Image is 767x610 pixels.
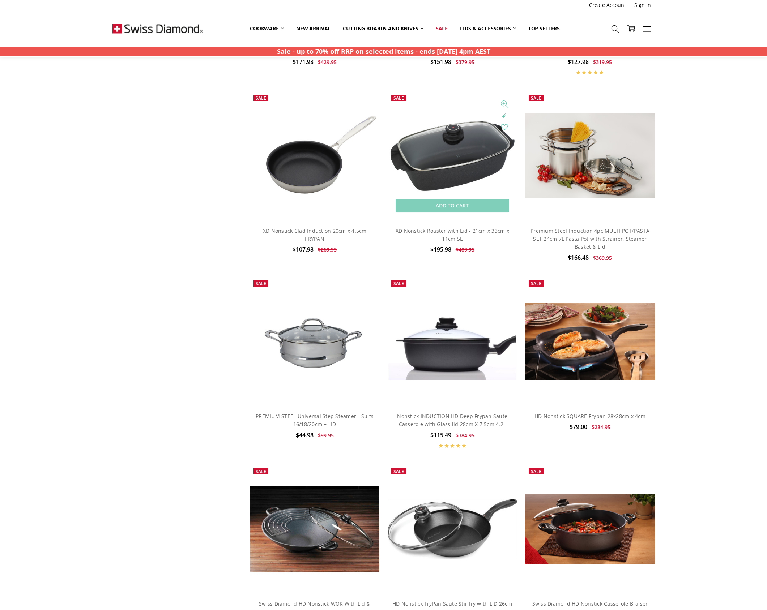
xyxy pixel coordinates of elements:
[430,245,451,253] span: $195.98
[534,413,645,420] a: HD Nonstick SQUARE Frypan 28x28cm x 4cm
[593,254,612,261] span: $369.95
[388,464,517,594] a: HD Nonstick FryPan Saute Stir fry with LID 26cm x 5cm (19cm FLAT SOLID BASE)
[256,468,266,474] span: Sale
[388,91,517,220] a: XD Nonstick Roaster with Lid - 21cm x 33cm x 11cm 5L
[388,303,517,381] img: Nonstick INDUCTION HD Deep Frypan Saute Casserole with Glass lid 28cm X 7.5cm 4.2L
[318,432,334,439] span: $99.95
[456,59,474,65] span: $379.95
[525,113,655,198] img: Premium Steel Induction 4pc MULTI POT/PASTA SET 24cm 7L Pasta Pot with Strainer, Steamer Basket &...
[568,58,589,66] span: $127.98
[290,21,337,36] a: New arrival
[593,59,612,65] span: $319.95
[525,464,655,594] a: Swiss Diamond HD Nonstick Casserole Braiser Pot with glass vented Lid 32cm x 10cm 6.8L
[388,118,517,194] img: XD Nonstick Roaster with Lid - 21cm x 33cm x 11cm 5L
[522,21,566,36] a: Top Sellers
[568,254,589,262] span: $166.48
[318,246,337,253] span: $269.95
[388,277,517,406] a: Nonstick INDUCTION HD Deep Frypan Saute Casserole with Glass lid 28cm X 7.5cm 4.2L
[531,468,541,474] span: Sale
[393,280,404,287] span: Sale
[393,95,404,101] span: Sale
[531,280,541,287] span: Sale
[570,423,587,431] span: $79.00
[250,464,379,594] img: Swiss Diamond HD Nonstick WOK With Lid & Rack 36cm x 9.5cm 6L and 2 side handles
[530,227,649,250] a: Premium Steel Induction 4pc MULTI POT/PASTA SET 24cm 7L Pasta Pot with Strainer, Steamer Basket &...
[456,432,474,439] span: $384.95
[397,413,507,428] a: Nonstick INDUCTION HD Deep Frypan Saute Casserole with Glass lid 28cm X 7.5cm 4.2L
[396,227,509,242] a: XD Nonstick Roaster with Lid - 21cm x 33cm x 11cm 5L
[525,277,655,406] a: HD Nonstick SQUARE Frypan 28x28cm x 4cm
[244,21,290,36] a: Cookware
[525,303,655,379] img: HD Nonstick SQUARE Frypan 28x28cm x 4cm
[293,58,314,66] span: $171.98
[250,106,379,206] img: 20cm Fry Pan | Nonstick Clad
[396,199,509,212] a: Add to Cart
[250,277,379,406] img: PREMIUM STEEL Universal Step Steamer - Suits 16/18/20cm + LID
[525,91,655,220] a: Premium Steel Induction 4pc MULTI POT/PASTA SET 24cm 7L Pasta Pot with Strainer, Steamer Basket &...
[318,59,337,65] span: $429.95
[430,58,451,66] span: $151.98
[256,413,374,428] a: PREMIUM STEEL Universal Step Steamer - Suits 16/18/20cm + LID
[293,245,314,253] span: $107.98
[388,499,517,559] img: HD Nonstick FryPan Saute Stir fry with LID 26cm x 5cm (19cm FLAT SOLID BASE)
[250,91,379,220] a: 20cm Fry Pan | Nonstick Clad
[456,246,474,253] span: $489.95
[393,468,404,474] span: Sale
[256,95,266,101] span: Sale
[430,21,454,36] a: Sale
[454,21,522,36] a: Lids & Accessories
[263,227,367,242] a: XD Nonstick Clad Induction 20cm x 4.5cm FRYPAN
[296,431,314,439] span: $44.98
[525,494,655,564] img: Swiss Diamond HD Nonstick Casserole Braiser Pot with glass vented Lid 32cm x 10cm 6.8L
[112,10,203,47] img: Free Shipping On Every Order
[277,47,490,56] strong: Sale - up to 70% off RRP on selected items - ends [DATE] 4pm AEST
[430,431,451,439] span: $115.49
[337,21,430,36] a: Cutting boards and knives
[531,95,541,101] span: Sale
[592,424,610,430] span: $284.95
[256,280,266,287] span: Sale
